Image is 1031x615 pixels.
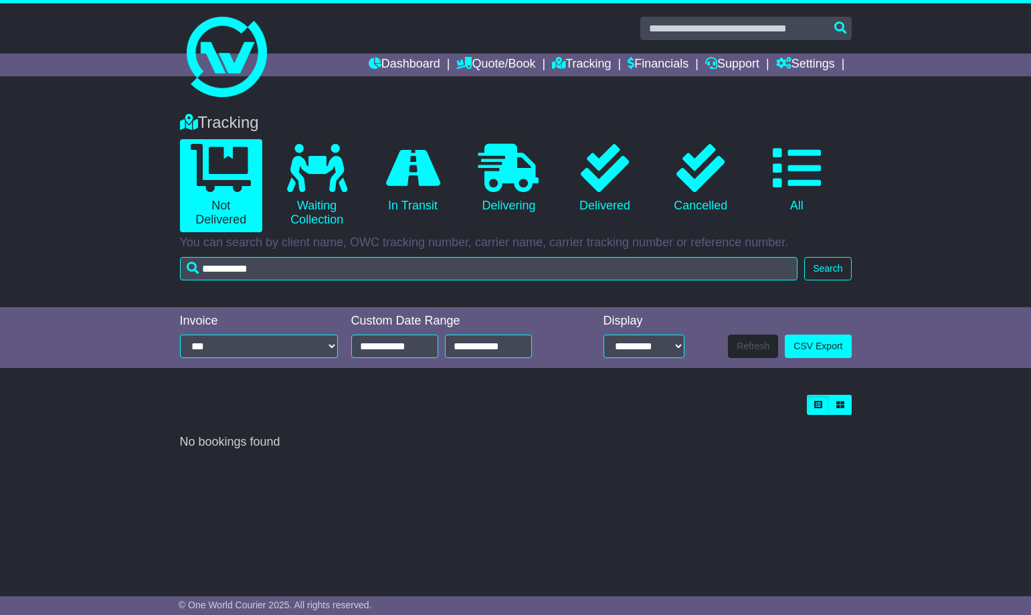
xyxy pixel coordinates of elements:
div: Tracking [173,113,858,133]
a: All [755,139,838,218]
div: Display [603,314,684,329]
a: Delivering [468,139,550,218]
a: Cancelled [660,139,742,218]
a: Waiting Collection [276,139,358,232]
a: Tracking [552,54,611,76]
a: Quote/Book [456,54,535,76]
a: Support [705,54,759,76]
div: Invoice [180,314,338,329]
div: Custom Date Range [351,314,566,329]
a: Not Delivered [180,139,262,232]
a: Dashboard [369,54,440,76]
div: No bookings found [180,435,852,450]
a: Settings [776,54,835,76]
a: Delivered [563,139,646,218]
p: You can search by client name, OWC tracking number, carrier name, carrier tracking number or refe... [180,236,852,250]
span: © One World Courier 2025. All rights reserved. [179,600,372,610]
button: Refresh [728,335,778,358]
button: Search [804,257,851,280]
a: In Transit [371,139,454,218]
a: CSV Export [785,335,851,358]
a: Financials [628,54,688,76]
